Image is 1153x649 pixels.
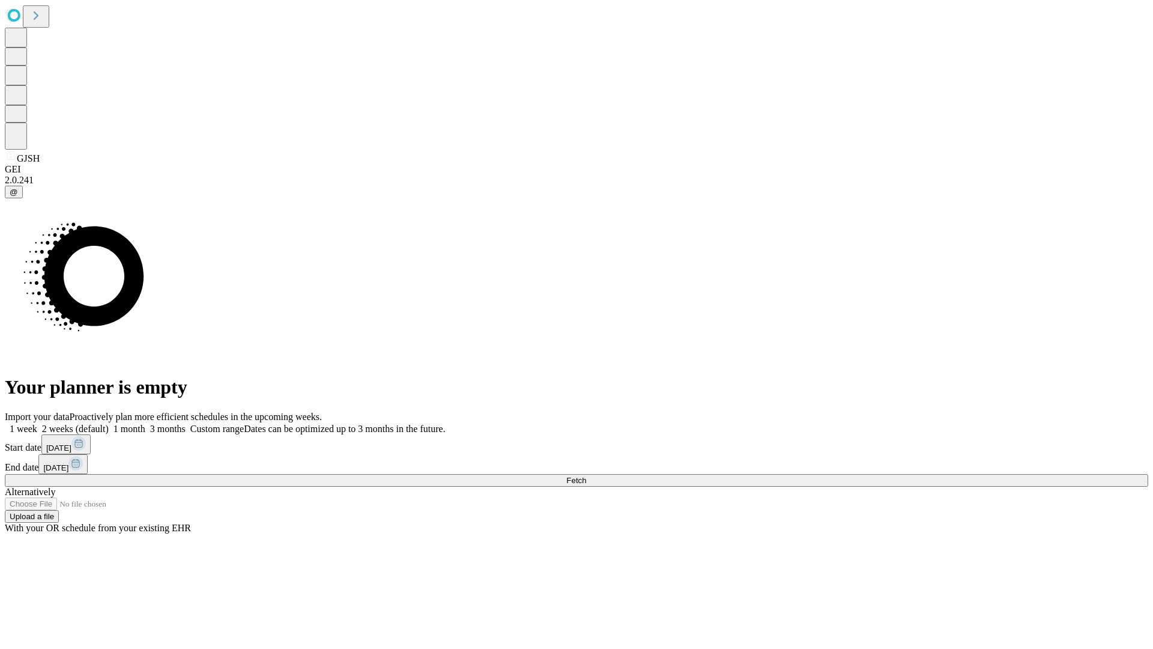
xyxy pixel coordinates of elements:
span: 3 months [150,424,186,434]
button: @ [5,186,23,198]
span: 1 week [10,424,37,434]
div: GEI [5,164,1148,175]
span: Fetch [566,476,586,485]
button: Upload a file [5,510,59,523]
span: 1 month [113,424,145,434]
span: Alternatively [5,487,55,497]
span: Dates can be optimized up to 3 months in the future. [244,424,445,434]
span: GJSH [17,153,40,163]
button: [DATE] [38,454,88,474]
button: Fetch [5,474,1148,487]
span: With your OR schedule from your existing EHR [5,523,191,533]
div: End date [5,454,1148,474]
span: 2 weeks (default) [42,424,109,434]
div: Start date [5,434,1148,454]
button: [DATE] [41,434,91,454]
span: Proactively plan more efficient schedules in the upcoming weeks. [70,412,322,422]
h1: Your planner is empty [5,376,1148,398]
span: @ [10,187,18,197]
span: Import your data [5,412,70,422]
span: [DATE] [46,443,71,452]
span: [DATE] [43,463,68,472]
span: Custom range [190,424,244,434]
div: 2.0.241 [5,175,1148,186]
